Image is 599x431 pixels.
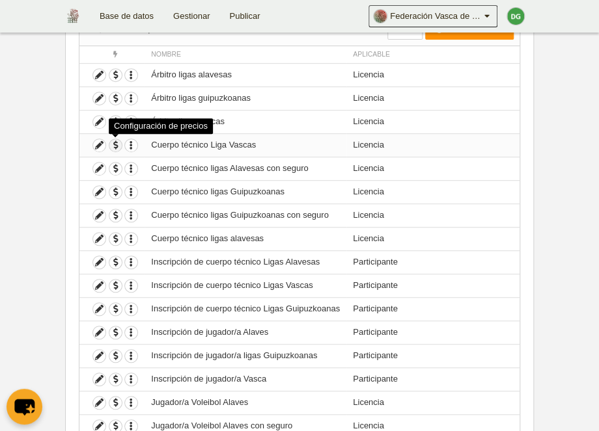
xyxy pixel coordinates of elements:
[145,227,346,250] td: Cuerpo técnico ligas alavesas
[145,297,346,320] td: Inscripción de cuerpo técnico Ligas Guipuzkoanas
[507,8,524,25] img: c2l6ZT0zMHgzMCZmcz05JnRleHQ9REcmYmc9NDNhMDQ3.png
[369,5,497,27] a: Federación Vasca de Voleibol
[151,51,181,58] span: Nombre
[7,389,42,424] button: chat-button
[346,133,520,157] td: Licencia
[145,110,346,133] td: Árbitro ligas vascas
[346,110,520,133] td: Licencia
[66,8,79,23] img: Federación Vasca de Voleibol
[346,344,520,367] td: Participante
[346,203,520,227] td: Licencia
[346,320,520,344] td: Participante
[145,367,346,391] td: Inscripción de jugador/a Vasca
[145,180,346,203] td: Cuerpo técnico ligas Guipuzkoanas
[346,157,520,180] td: Licencia
[145,63,346,86] td: Árbitro ligas alavesas
[145,203,346,227] td: Cuerpo técnico ligas Guipuzkoanas con seguro
[353,51,390,58] span: Aplicable
[346,391,520,414] td: Licencia
[390,10,481,23] span: Federación Vasca de Voleibol
[346,180,520,203] td: Licencia
[145,133,346,157] td: Cuerpo técnico Liga Vascas
[145,274,346,297] td: Inscripción de cuerpo técnico Ligas Vascas
[346,274,520,297] td: Participante
[346,250,520,274] td: Participante
[346,367,520,391] td: Participante
[145,391,346,414] td: Jugador/a Voleibol Alaves
[145,250,346,274] td: Inscripción de cuerpo técnico Ligas Alavesas
[145,344,346,367] td: Inscripción de jugador/a ligas Guipuzkoanas
[346,227,520,250] td: Licencia
[346,63,520,86] td: Licencia
[346,86,520,110] td: Licencia
[374,10,387,23] img: Oa2hBJ8rYK13.30x30.jpg
[145,86,346,110] td: Árbitro ligas guipuzkoanas
[145,157,346,180] td: Cuerpo técnico ligas Alavesas con seguro
[145,320,346,344] td: Inscripción de jugador/a Alaves
[346,297,520,320] td: Participante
